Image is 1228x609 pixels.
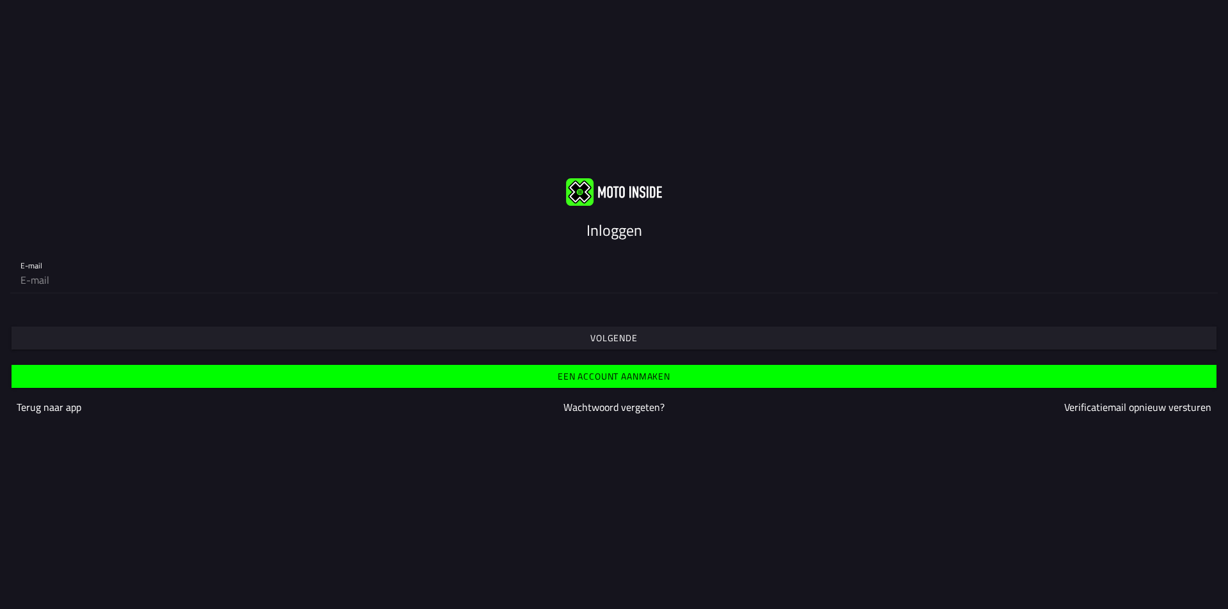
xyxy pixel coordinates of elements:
a: Verificatiemail opnieuw versturen [1064,399,1211,415]
input: E-mail [20,267,1208,293]
a: Terug naar app [17,399,81,415]
ion-button: Een account aanmaken [12,365,1216,388]
a: Wachtwoord vergeten? [563,399,665,415]
ion-text: Inloggen [586,219,642,242]
ion-text: Volgende [590,334,638,343]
